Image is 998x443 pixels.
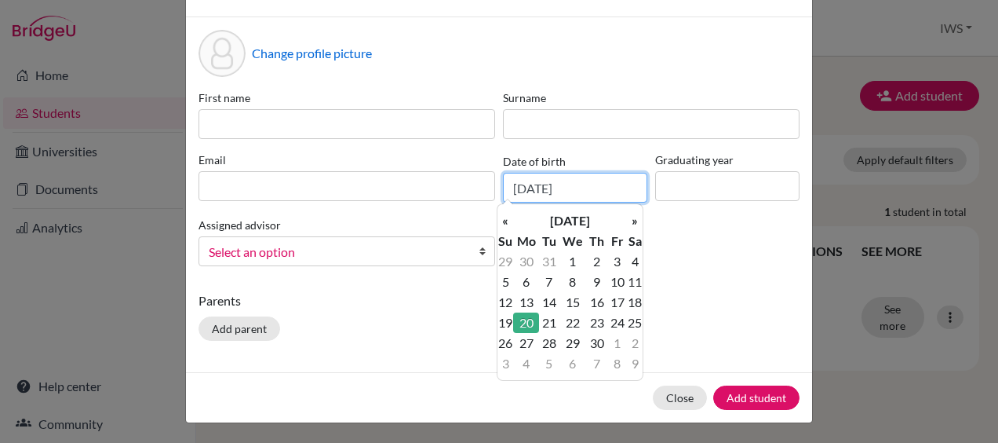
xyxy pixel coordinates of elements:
td: 30 [513,251,539,272]
td: 16 [587,292,607,313]
td: 3 [607,251,627,272]
td: 7 [587,353,607,374]
td: 7 [539,272,559,292]
td: 29 [497,251,513,272]
td: 8 [559,272,586,292]
td: 3 [497,353,513,374]
td: 11 [627,272,643,292]
th: Th [587,231,607,251]
input: dd/mm/yyyy [503,173,647,203]
td: 30 [587,333,607,353]
td: 15 [559,292,586,313]
td: 22 [559,313,586,333]
td: 31 [539,251,559,272]
td: 2 [627,333,643,353]
th: » [627,211,643,231]
button: Add student [713,386,799,410]
td: 9 [627,353,643,374]
td: 9 [587,272,607,292]
td: 28 [539,333,559,353]
button: Add parent [199,317,280,341]
td: 1 [559,251,586,272]
th: Fr [607,231,627,251]
td: 14 [539,292,559,313]
td: 17 [607,292,627,313]
span: Select an option [209,242,464,262]
td: 19 [497,313,513,333]
th: Tu [539,231,559,251]
th: Su [497,231,513,251]
td: 26 [497,333,513,353]
th: Sa [627,231,643,251]
td: 25 [627,313,643,333]
label: Graduating year [655,152,799,168]
td: 6 [559,353,586,374]
button: Close [653,386,707,410]
td: 12 [497,292,513,313]
label: First name [199,90,495,106]
td: 10 [607,272,627,292]
th: [DATE] [513,211,627,231]
td: 6 [513,272,539,292]
label: Email [199,152,495,168]
td: 8 [607,353,627,374]
label: Assigned advisor [199,217,281,233]
td: 13 [513,292,539,313]
td: 23 [587,313,607,333]
td: 5 [539,353,559,374]
div: Profile picture [199,30,246,77]
th: We [559,231,586,251]
td: 29 [559,333,586,353]
td: 18 [627,292,643,313]
td: 2 [587,251,607,272]
th: « [497,211,513,231]
th: Mo [513,231,539,251]
td: 1 [607,333,627,353]
td: 4 [513,353,539,374]
td: 5 [497,272,513,292]
td: 27 [513,333,539,353]
td: 24 [607,313,627,333]
td: 4 [627,251,643,272]
p: Parents [199,291,799,310]
label: Surname [503,90,799,106]
td: 20 [513,313,539,333]
label: Date of birth [503,153,566,170]
td: 21 [539,313,559,333]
